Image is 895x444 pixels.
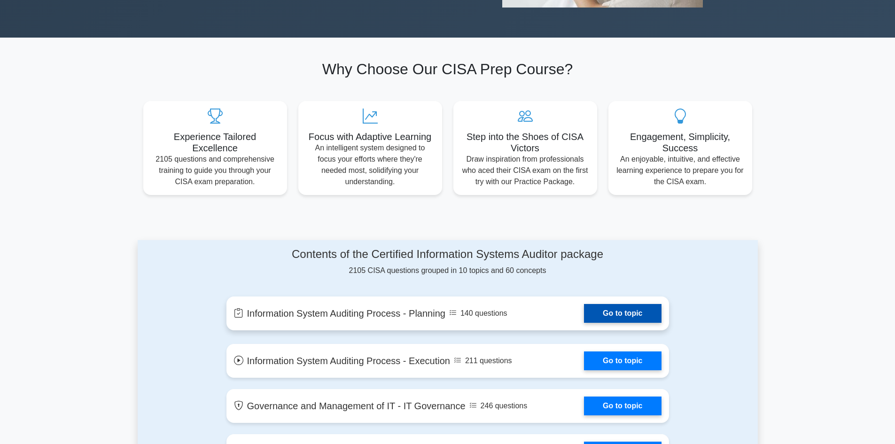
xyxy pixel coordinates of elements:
h5: Step into the Shoes of CISA Victors [461,131,590,154]
h5: Focus with Adaptive Learning [306,131,435,142]
p: 2105 questions and comprehensive training to guide you through your CISA exam preparation. [151,154,280,187]
a: Go to topic [584,351,661,370]
h2: Why Choose Our CISA Prep Course? [143,60,752,78]
h5: Experience Tailored Excellence [151,131,280,154]
h5: Engagement, Simplicity, Success [616,131,745,154]
p: An enjoyable, intuitive, and effective learning experience to prepare you for the CISA exam. [616,154,745,187]
a: Go to topic [584,304,661,323]
p: An intelligent system designed to focus your efforts where they're needed most, solidifying your ... [306,142,435,187]
div: 2105 CISA questions grouped in 10 topics and 60 concepts [226,248,669,276]
h4: Contents of the Certified Information Systems Auditor package [226,248,669,261]
a: Go to topic [584,397,661,415]
p: Draw inspiration from professionals who aced their CISA exam on the first try with our Practice P... [461,154,590,187]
